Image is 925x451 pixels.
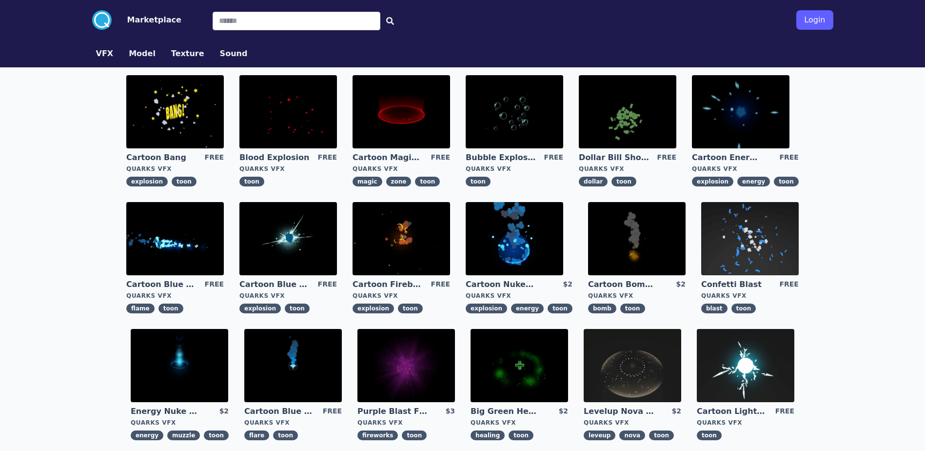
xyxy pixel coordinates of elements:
[701,202,799,275] img: imgAlt
[131,406,201,417] a: Energy Nuke Muzzle Flash
[88,48,121,60] a: VFX
[213,12,380,30] input: Search
[584,406,654,417] a: Levelup Nova Effect
[657,152,676,163] div: FREE
[244,406,315,417] a: Cartoon Blue Flare
[701,304,728,313] span: blast
[353,75,450,148] img: imgAlt
[131,329,228,402] img: imgAlt
[692,165,799,173] div: Quarks VFX
[697,419,794,427] div: Quarks VFX
[353,292,450,300] div: Quarks VFX
[353,304,394,313] span: explosion
[466,304,507,313] span: explosion
[588,304,616,313] span: bomb
[588,279,658,290] a: Cartoon Bomb Fuse
[239,177,264,186] span: toon
[697,430,722,440] span: toon
[357,329,455,402] img: imgAlt
[446,406,455,417] div: $3
[353,165,450,173] div: Quarks VFX
[220,48,248,60] button: Sound
[126,177,168,186] span: explosion
[466,202,563,275] img: imgAlt
[158,304,183,313] span: toon
[466,75,563,148] img: imgAlt
[471,406,541,417] a: Big Green Healing Effect
[386,177,412,186] span: zone
[323,406,342,417] div: FREE
[121,48,163,60] a: Model
[584,329,681,402] img: imgAlt
[466,292,572,300] div: Quarks VFX
[127,14,181,26] button: Marketplace
[353,152,423,163] a: Cartoon Magic Zone
[584,430,615,440] span: leveup
[353,202,450,275] img: imgAlt
[204,430,229,440] span: toon
[171,48,204,60] button: Texture
[619,430,645,440] span: nova
[466,152,536,163] a: Bubble Explosion
[126,304,155,313] span: flame
[774,177,799,186] span: toon
[466,165,563,173] div: Quarks VFX
[126,279,197,290] a: Cartoon Blue Flamethrower
[357,406,428,417] a: Purple Blast Fireworks
[588,292,686,300] div: Quarks VFX
[357,419,455,427] div: Quarks VFX
[357,430,398,440] span: fireworks
[544,152,563,163] div: FREE
[796,6,833,34] a: Login
[466,177,491,186] span: toon
[579,177,608,186] span: dollar
[431,279,450,290] div: FREE
[471,329,568,402] img: imgAlt
[701,292,799,300] div: Quarks VFX
[731,304,756,313] span: toon
[509,430,533,440] span: toon
[126,202,224,275] img: imgAlt
[775,406,794,417] div: FREE
[737,177,770,186] span: energy
[285,304,310,313] span: toon
[244,419,342,427] div: Quarks VFX
[579,152,649,163] a: Dollar Bill Shower
[353,177,382,186] span: magic
[131,419,229,427] div: Quarks VFX
[579,165,676,173] div: Quarks VFX
[471,419,568,427] div: Quarks VFX
[692,152,762,163] a: Cartoon Energy Explosion
[796,10,833,30] button: Login
[559,406,568,417] div: $2
[239,202,337,275] img: imgAlt
[239,152,310,163] a: Blood Explosion
[239,304,281,313] span: explosion
[431,152,450,163] div: FREE
[126,75,224,148] img: imgAlt
[219,406,229,417] div: $2
[692,177,733,186] span: explosion
[163,48,212,60] a: Texture
[584,419,681,427] div: Quarks VFX
[239,279,310,290] a: Cartoon Blue Gas Explosion
[244,329,342,402] img: imgAlt
[649,430,674,440] span: toon
[466,279,536,290] a: Cartoon Nuke Energy Explosion
[579,75,676,148] img: imgAlt
[126,152,197,163] a: Cartoon Bang
[548,304,572,313] span: toon
[126,165,224,173] div: Quarks VFX
[244,430,269,440] span: flare
[112,14,181,26] a: Marketplace
[239,75,337,148] img: imgAlt
[779,152,798,163] div: FREE
[563,279,572,290] div: $2
[205,152,224,163] div: FREE
[692,75,789,148] img: imgAlt
[611,177,636,186] span: toon
[676,279,685,290] div: $2
[205,279,224,290] div: FREE
[167,430,200,440] span: muzzle
[126,292,224,300] div: Quarks VFX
